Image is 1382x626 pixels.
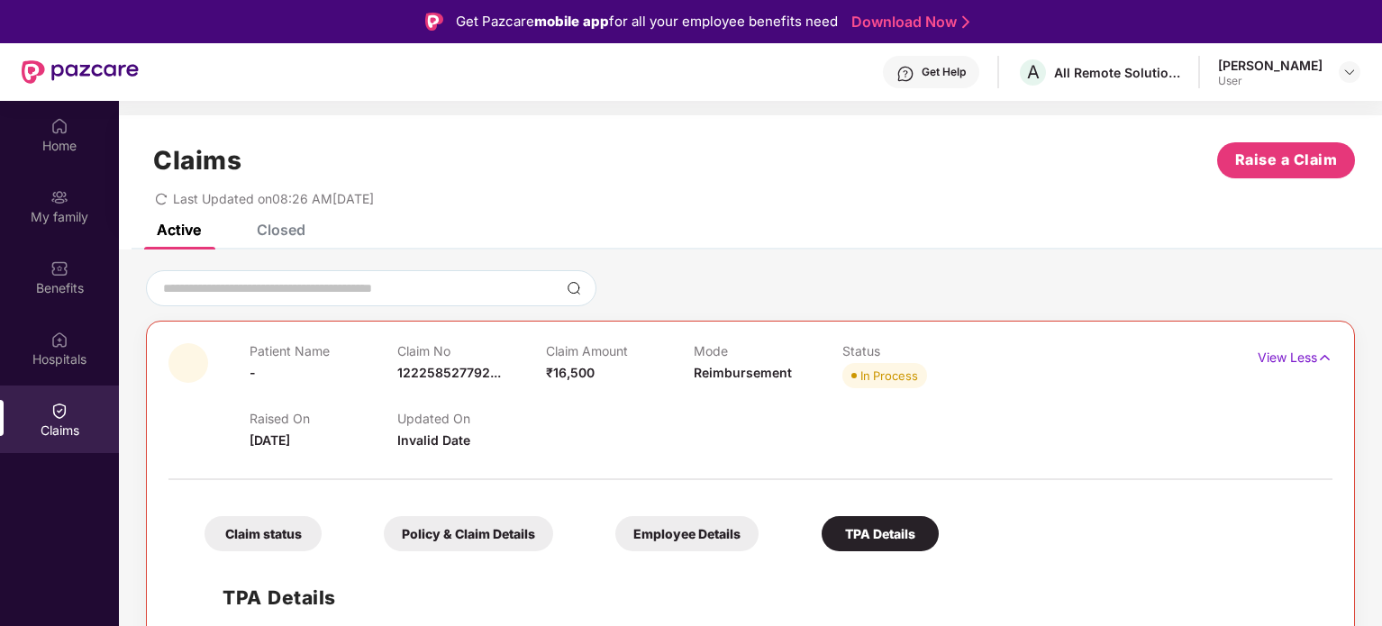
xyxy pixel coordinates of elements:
div: TPA Details [822,516,939,551]
div: All Remote Solutions Private Limited [1054,64,1180,81]
div: [PERSON_NAME] [1218,57,1323,74]
div: Claim status [205,516,322,551]
span: redo [155,191,168,206]
img: svg+xml;base64,PHN2ZyBpZD0iQ2xhaW0iIHhtbG5zPSJodHRwOi8vd3d3LnczLm9yZy8yMDAwL3N2ZyIgd2lkdGg9IjIwIi... [50,402,68,420]
span: A [1027,61,1040,83]
img: Logo [425,13,443,31]
span: Last Updated on 08:26 AM[DATE] [173,191,374,206]
span: Invalid Date [397,432,470,448]
img: svg+xml;base64,PHN2ZyBpZD0iQmVuZWZpdHMiIHhtbG5zPSJodHRwOi8vd3d3LnczLm9yZy8yMDAwL3N2ZyIgd2lkdGg9Ij... [50,259,68,277]
span: ₹16,500 [546,365,595,380]
span: Raise a Claim [1235,149,1338,171]
p: Claim No [397,343,545,358]
div: Get Help [922,65,966,79]
p: Mode [694,343,841,358]
p: View Less [1258,343,1332,367]
span: 122258527792... [397,365,501,380]
img: svg+xml;base64,PHN2ZyBpZD0iSG9tZSIgeG1sbnM9Imh0dHA6Ly93d3cudzMub3JnLzIwMDAvc3ZnIiB3aWR0aD0iMjAiIG... [50,117,68,135]
p: Updated On [397,411,545,426]
a: Download Now [851,13,964,32]
strong: mobile app [534,13,609,30]
img: svg+xml;base64,PHN2ZyB4bWxucz0iaHR0cDovL3d3dy53My5vcmcvMjAwMC9zdmciIHdpZHRoPSIxNyIgaGVpZ2h0PSIxNy... [1317,348,1332,367]
span: Reimbursement [694,365,792,380]
img: svg+xml;base64,PHN2ZyBpZD0iRHJvcGRvd24tMzJ4MzIiIHhtbG5zPSJodHRwOi8vd3d3LnczLm9yZy8yMDAwL3N2ZyIgd2... [1342,65,1357,79]
button: Raise a Claim [1217,142,1355,178]
img: svg+xml;base64,PHN2ZyBpZD0iU2VhcmNoLTMyeDMyIiB4bWxucz0iaHR0cDovL3d3dy53My5vcmcvMjAwMC9zdmciIHdpZH... [567,281,581,295]
div: Employee Details [615,516,759,551]
img: svg+xml;base64,PHN2ZyBpZD0iSGVscC0zMngzMiIgeG1sbnM9Imh0dHA6Ly93d3cudzMub3JnLzIwMDAvc3ZnIiB3aWR0aD... [896,65,914,83]
span: [DATE] [250,432,290,448]
span: - [250,365,256,380]
div: Active [157,221,201,239]
div: Policy & Claim Details [384,516,553,551]
h1: Claims [153,145,241,176]
p: Claim Amount [546,343,694,358]
p: Status [842,343,990,358]
img: svg+xml;base64,PHN2ZyB3aWR0aD0iMjAiIGhlaWdodD0iMjAiIHZpZXdCb3g9IjAgMCAyMCAyMCIgZmlsbD0ibm9uZSIgeG... [50,188,68,206]
div: In Process [860,367,918,385]
div: User [1218,74,1323,88]
img: New Pazcare Logo [22,60,139,84]
h1: TPA Details [223,583,336,612]
img: Stroke [962,13,969,32]
div: Get Pazcare for all your employee benefits need [456,11,838,32]
div: Closed [257,221,305,239]
img: svg+xml;base64,PHN2ZyBpZD0iSG9zcGl0YWxzIiB4bWxucz0iaHR0cDovL3d3dy53My5vcmcvMjAwMC9zdmciIHdpZHRoPS... [50,331,68,349]
p: Raised On [250,411,397,426]
p: Patient Name [250,343,397,358]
